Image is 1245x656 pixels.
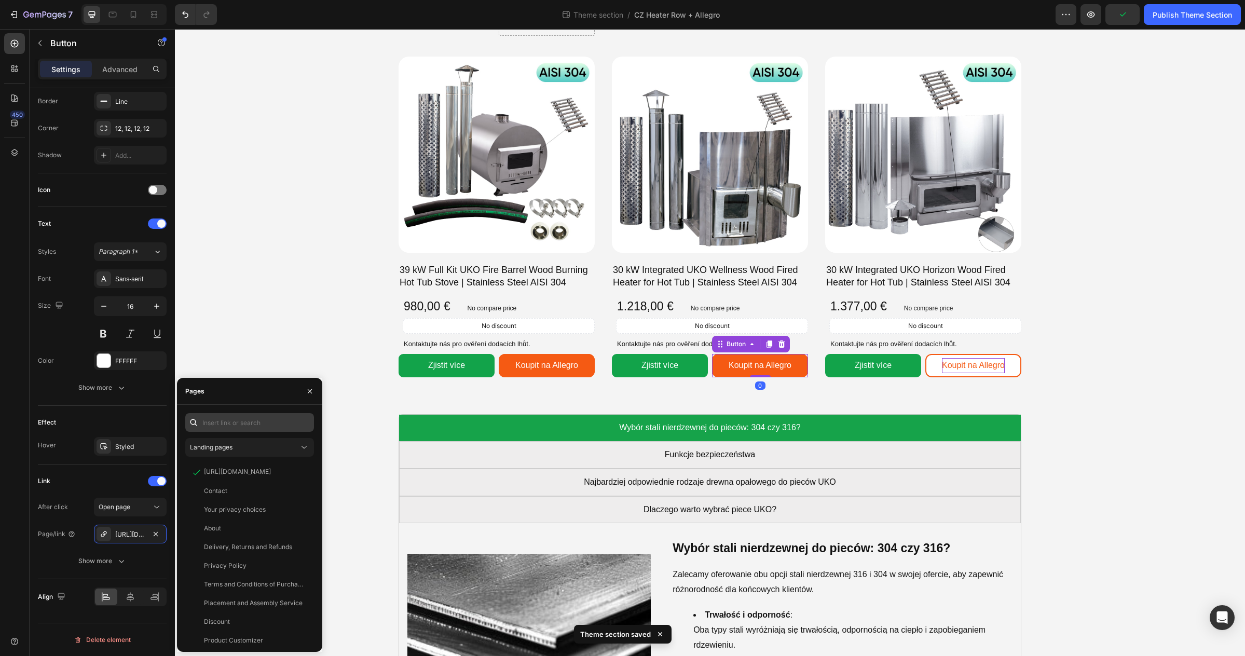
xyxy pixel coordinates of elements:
div: 450 [10,111,25,119]
div: Rich Text Editor. Editing area: main [253,329,290,344]
a: 30 kW Integrated UKO Horizon Wood Fired Heater for Hot Tub | Stainless Steel AISI 304 [650,234,846,261]
p: Button [50,37,139,49]
a: 30 kW Integrated UKO Wellness Wood Fired Heater for Hot Tub | Stainless Steel AISI 304 [437,28,633,224]
div: Border [38,97,58,106]
button: Landing pages [185,438,314,457]
div: Rich Text Editor. Editing area: main [228,310,420,320]
div: Placement and Assembly Service [204,598,303,608]
p: Koupit na Allegro [767,329,830,344]
div: 1.218,00 € [441,269,500,286]
button: Zjistit více [650,325,746,348]
input: Insert link or search [185,413,314,432]
button: Delete element [38,632,167,648]
div: Rich Text Editor. Editing area: main [554,329,617,344]
span: Open page [99,503,130,511]
div: After click [38,502,68,512]
p: Koupit na Allegro [340,329,403,344]
p: Zjistit více [467,329,503,344]
span: Theme section [571,9,625,20]
div: Line [115,97,164,106]
div: About [204,524,221,533]
div: Text [38,219,51,228]
a: Rich Text Editor. Editing area: main [750,325,846,348]
p: No discount [520,292,555,302]
div: Font [38,274,51,283]
a: Rich Text Editor. Editing area: main [537,325,633,348]
span: CZ Heater Row + Allegro [634,9,720,20]
p: 7 [68,8,73,21]
p: Kontaktujte nás pro ověření dodacích lhůt. [229,311,419,319]
p: Theme section saved [580,629,651,639]
p: No discount [307,292,341,302]
div: Page/link [38,529,76,539]
div: Color [38,356,54,365]
div: Styles [38,247,56,256]
div: FFFFFF [115,357,164,366]
div: Hover [38,441,56,450]
strong: Stal nierdzewna 316 [530,626,609,635]
a: 30 kW Integrated UKO Wellness Wood Fired Heater for Hot Tub | Stainless Steel AISI 304 [437,234,633,261]
button: Show more [38,552,167,570]
div: Styled [115,442,164,452]
div: Shadow [38,151,62,160]
div: Effect [38,418,56,427]
div: Show more [78,382,127,393]
div: Delivery, Returns and Refunds [204,542,292,552]
div: 12, 12, 12, 12 [115,124,164,133]
p: Wybór stali nierdzewnej do pieców: 304 czy 316? [444,391,625,406]
p: Zalecamy oferowanie obu opcji stali nierdzewnej 316 i 304 w swojej ofercie, aby zapewnić różnorod... [498,538,837,568]
div: Rich Text Editor. Editing area: main [654,310,846,320]
h3: Wybór stali nierdzewnej do pieców: 304 czy 316? [497,511,798,528]
button: Show more [38,378,167,397]
div: [URL][DOMAIN_NAME] [115,530,145,539]
div: Privacy Policy [204,561,247,570]
div: Discount [204,617,230,626]
div: Rich Text Editor. Editing area: main [767,329,830,344]
button: Zjistit více [224,325,320,348]
div: Sans-serif [115,275,164,284]
div: Button [550,310,573,320]
p: No compare price [729,276,778,282]
p: Zjistit více [253,329,290,344]
p: Koupit na Allegro [554,329,617,344]
div: [URL][DOMAIN_NAME] [204,467,271,476]
p: No compare price [516,276,565,282]
img: AISI 304 integrated stainless steel heater [650,28,846,224]
div: Open Intercom Messenger [1210,605,1235,630]
a: Rich Text Editor. Editing area: main [324,325,420,348]
div: Delete element [74,634,131,646]
button: Zjistit více [437,325,533,348]
p: No compare price [293,276,342,282]
div: Show more [78,556,127,566]
div: Rich Text Editor. Editing area: main [441,310,633,320]
div: 980,00 € [228,269,277,286]
div: Terms and Conditions of Purchase [204,580,304,589]
img: AISI 304 integrated stainless steel heater wellness [437,28,633,224]
span: / [627,9,630,20]
div: Pages [185,387,204,396]
p: Settings [51,64,80,75]
div: Rich Text Editor. Editing area: main [680,329,717,344]
button: Open page [94,498,167,516]
div: Product Customizer [204,636,263,645]
div: Your privacy choices [204,505,266,514]
a: 39 kW Full Kit UKO Fire Barrel Wood Burning Hot Tub Stove | Stainless Steel AISI 304 [224,234,420,261]
p: Advanced [102,64,138,75]
div: Rich Text Editor. Editing area: main [467,329,503,344]
button: Paragraph 1* [94,242,167,261]
p: Najbardziej odpowiednie rodzaje drewna opałowego do pieców UKO [409,446,661,461]
p: Kontaktujte nás pro ověření dodacích lhůt. [442,311,632,319]
strong: Trwałość i odporność [530,581,615,590]
a: 30 kW Integrated UKO Horizon Wood Fired Heater for Hot Tub | Stainless Steel AISI 304 [650,28,846,224]
div: 1.377,00 € [654,269,713,286]
div: Size [38,299,65,313]
button: Publish Theme Section [1144,4,1241,25]
div: Icon [38,185,50,195]
p: Funkcje bezpieczeństwa [490,418,580,433]
p: Zjistit více [680,329,717,344]
div: Align [38,590,67,604]
div: 0 [580,352,591,361]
